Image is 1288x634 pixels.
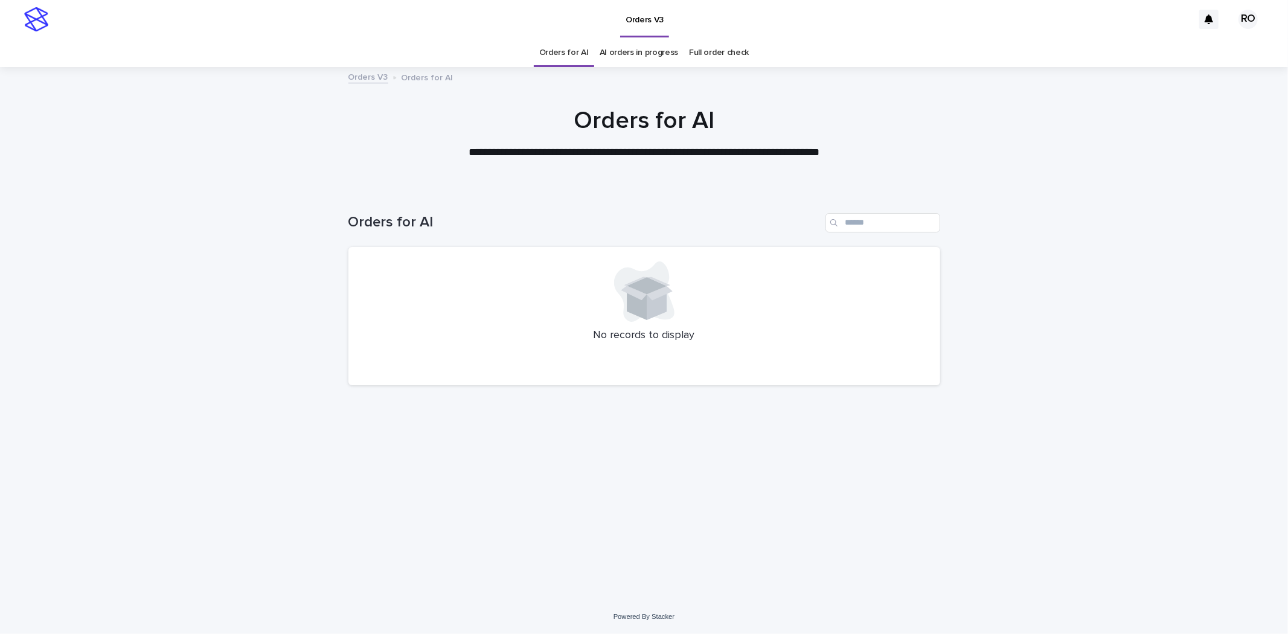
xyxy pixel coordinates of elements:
[689,39,749,67] a: Full order check
[1238,10,1258,29] div: RO
[348,106,940,135] h1: Orders for AI
[402,70,453,83] p: Orders for AI
[825,213,940,232] input: Search
[24,7,48,31] img: stacker-logo-s-only.png
[348,214,821,231] h1: Orders for AI
[600,39,679,67] a: AI orders in progress
[363,329,926,342] p: No records to display
[348,69,388,83] a: Orders V3
[614,613,674,620] a: Powered By Stacker
[539,39,589,67] a: Orders for AI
